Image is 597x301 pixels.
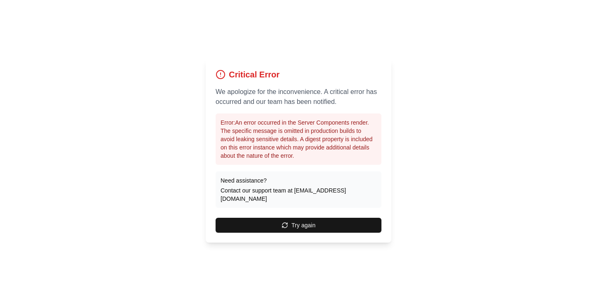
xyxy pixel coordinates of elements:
[221,176,376,185] p: Need assistance?
[221,186,376,203] p: Contact our support team at
[221,118,376,160] p: Error: An error occurred in the Server Components render. The specific message is omitted in prod...
[216,87,381,107] p: We apologize for the inconvenience. A critical error has occurred and our team has been notified.
[216,218,381,233] button: Try again
[229,69,279,80] h1: Critical Error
